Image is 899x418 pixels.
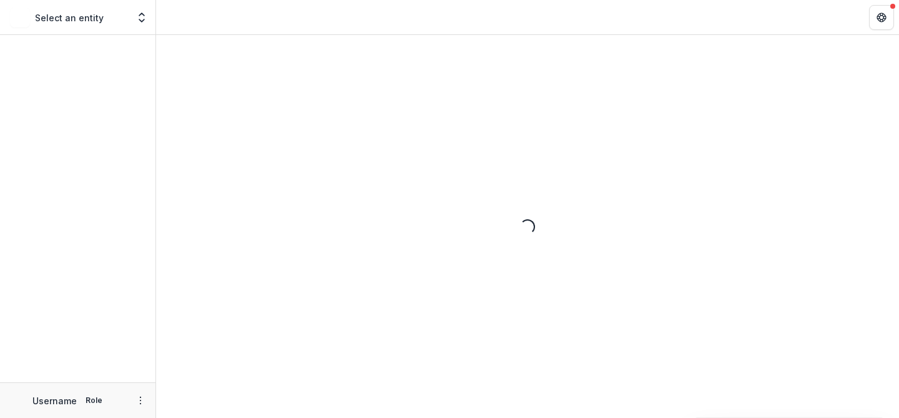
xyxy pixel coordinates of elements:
button: Open entity switcher [133,5,150,30]
p: Select an entity [35,11,104,24]
p: Role [82,395,106,406]
button: Get Help [869,5,894,30]
p: Username [32,394,77,407]
button: More [133,393,148,408]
